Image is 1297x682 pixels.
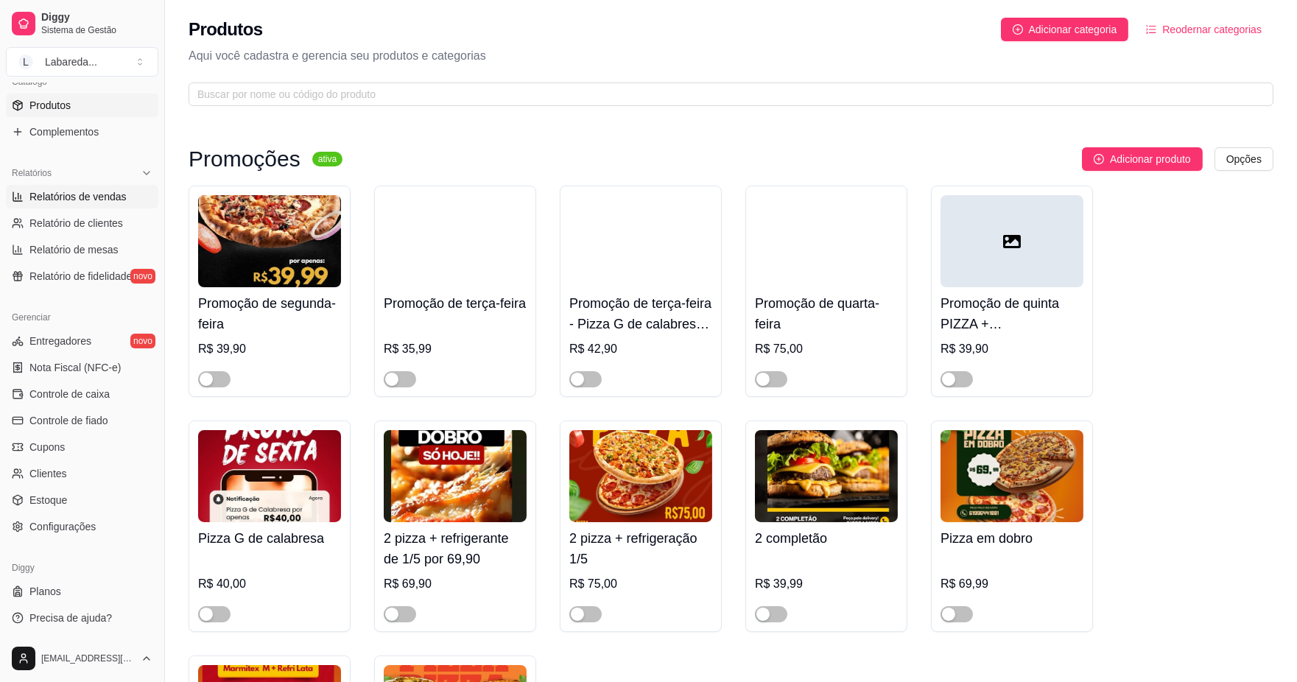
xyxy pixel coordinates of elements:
[41,653,135,664] span: [EMAIL_ADDRESS][DOMAIN_NAME]
[189,47,1273,65] p: Aqui você cadastra e gerencia seu produtos e categorias
[569,575,712,593] div: R$ 75,00
[29,98,71,113] span: Produtos
[6,329,158,353] a: Entregadoresnovo
[29,466,67,481] span: Clientes
[1215,147,1273,171] button: Opções
[941,340,1083,358] div: R$ 39,90
[755,430,898,522] img: product-image
[1013,24,1023,35] span: plus-circle
[941,430,1083,522] img: product-image
[755,293,898,334] h4: Promoção de quarta-feira
[29,519,96,534] span: Configurações
[6,120,158,144] a: Complementos
[29,124,99,139] span: Complementos
[1094,154,1104,164] span: plus-circle
[1134,18,1273,41] button: Reodernar categorias
[384,340,527,358] div: R$ 35,99
[29,493,67,507] span: Estoque
[755,340,898,358] div: R$ 75,00
[1226,151,1262,167] span: Opções
[384,293,527,314] h4: Promoção de terça-feira
[6,462,158,485] a: Clientes
[941,575,1083,593] div: R$ 69,99
[29,189,127,204] span: Relatórios de vendas
[755,528,898,549] h4: 2 completão
[197,86,1253,102] input: Buscar por nome ou código do produto
[6,47,158,77] button: Select a team
[1001,18,1129,41] button: Adicionar categoria
[1110,151,1191,167] span: Adicionar produto
[384,430,527,522] img: product-image
[6,488,158,512] a: Estoque
[29,584,61,599] span: Planos
[29,216,123,231] span: Relatório de clientes
[29,387,110,401] span: Controle de caixa
[189,18,263,41] h2: Produtos
[6,580,158,603] a: Planos
[29,611,112,625] span: Precisa de ajuda?
[6,515,158,538] a: Configurações
[6,264,158,288] a: Relatório de fidelidadenovo
[1029,21,1117,38] span: Adicionar categoria
[198,293,341,334] h4: Promoção de segunda-feira
[18,55,33,69] span: L
[29,413,108,428] span: Controle de fiado
[6,556,158,580] div: Diggy
[198,340,341,358] div: R$ 39,90
[569,528,712,569] h4: 2 pizza + refrigeração 1/5
[41,24,152,36] span: Sistema de Gestão
[1162,21,1262,38] span: Reodernar categorias
[569,430,712,522] img: product-image
[755,195,898,287] img: product-image
[41,11,152,24] span: Diggy
[6,409,158,432] a: Controle de fiado
[29,334,91,348] span: Entregadores
[198,430,341,522] img: product-image
[198,575,341,593] div: R$ 40,00
[6,356,158,379] a: Nota Fiscal (NFC-e)
[198,195,341,287] img: product-image
[29,440,65,454] span: Cupons
[189,150,300,168] h3: Promoções
[6,382,158,406] a: Controle de caixa
[384,195,527,287] img: product-image
[941,528,1083,549] h4: Pizza em dobro
[569,195,712,287] img: product-image
[6,306,158,329] div: Gerenciar
[384,575,527,593] div: R$ 69,90
[45,55,97,69] div: Labareda ...
[569,340,712,358] div: R$ 42,90
[12,167,52,179] span: Relatórios
[6,211,158,235] a: Relatório de clientes
[569,293,712,334] h4: Promoção de terça-feira - Pizza G de calabresa + refrigerante de 1/5
[6,435,158,459] a: Cupons
[6,94,158,117] a: Produtos
[1146,24,1156,35] span: ordered-list
[384,528,527,569] h4: 2 pizza + refrigerante de 1/5 por 69,90
[6,238,158,261] a: Relatório de mesas
[29,242,119,257] span: Relatório de mesas
[755,575,898,593] div: R$ 39,99
[6,641,158,676] button: [EMAIL_ADDRESS][DOMAIN_NAME]
[198,528,341,549] h4: Pizza G de calabresa
[6,185,158,208] a: Relatórios de vendas
[941,293,1083,334] h4: Promoção de quinta PIZZA + REFRIGERANTE 1/5
[29,269,132,284] span: Relatório de fidelidade
[6,606,158,630] a: Precisa de ajuda?
[1082,147,1203,171] button: Adicionar produto
[6,6,158,41] a: DiggySistema de Gestão
[312,152,342,166] sup: ativa
[29,360,121,375] span: Nota Fiscal (NFC-e)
